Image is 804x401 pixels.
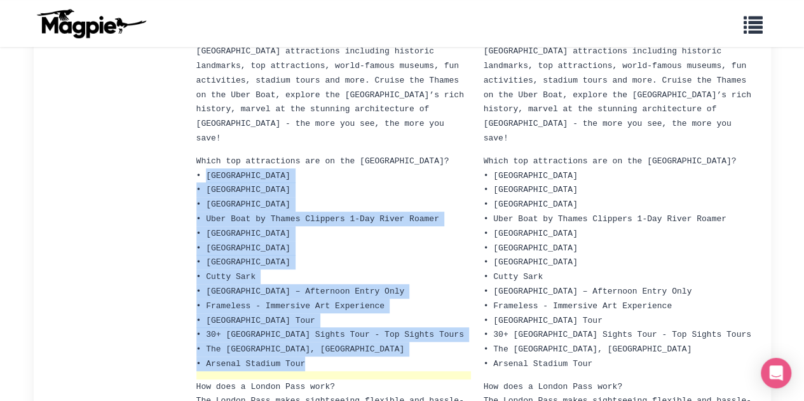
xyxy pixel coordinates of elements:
[196,330,464,339] span: • 30+ [GEOGRAPHIC_DATA] Sights Tour - Top Sights Tours
[484,171,578,180] span: • [GEOGRAPHIC_DATA]
[484,344,692,354] span: • The [GEOGRAPHIC_DATA], [GEOGRAPHIC_DATA]
[196,359,306,369] span: • Arsenal Stadium Tour
[484,3,756,143] span: See all that [GEOGRAPHIC_DATA] has to offer with the London Pass® and save up to 50%* vs buying i...
[484,287,692,296] span: • [GEOGRAPHIC_DATA] – Afternoon Entry Only
[484,214,726,224] span: • Uber Boat by Thames Clippers 1-Day River Roamer
[196,214,439,224] span: • Uber Boat by Thames Clippers 1-Day River Roamer
[196,344,405,354] span: • The [GEOGRAPHIC_DATA], [GEOGRAPHIC_DATA]
[196,185,290,194] span: • [GEOGRAPHIC_DATA]
[196,3,469,143] span: See all that [GEOGRAPHIC_DATA] has to offer with the London Pass® and save up to 50%* vs buying i...
[196,257,290,267] span: • [GEOGRAPHIC_DATA]
[196,382,335,391] span: How does a London Pass work?
[484,359,593,369] span: • Arsenal Stadium Tour
[484,229,578,238] span: • [GEOGRAPHIC_DATA]
[761,358,791,388] div: Open Intercom Messenger
[484,243,578,253] span: • [GEOGRAPHIC_DATA]
[196,301,385,311] span: • Frameless - Immersive Art Experience
[196,287,405,296] span: • [GEOGRAPHIC_DATA] – Afternoon Entry Only
[484,330,751,339] span: • 30+ [GEOGRAPHIC_DATA] Sights Tour - Top Sights Tours
[484,301,672,311] span: • Frameless - Immersive Art Experience
[196,243,290,253] span: • [GEOGRAPHIC_DATA]
[196,229,290,238] span: • [GEOGRAPHIC_DATA]
[484,185,578,194] span: • [GEOGRAPHIC_DATA]
[484,382,622,391] span: How does a London Pass work?
[484,316,603,325] span: • [GEOGRAPHIC_DATA] Tour
[484,272,543,282] span: • Cutty Sark
[196,171,290,180] span: • [GEOGRAPHIC_DATA]
[484,200,578,209] span: • [GEOGRAPHIC_DATA]
[34,8,148,39] img: logo-ab69f6fb50320c5b225c76a69d11143b.png
[196,272,256,282] span: • Cutty Sark
[196,316,315,325] span: • [GEOGRAPHIC_DATA] Tour
[484,156,737,166] span: Which top attractions are on the [GEOGRAPHIC_DATA]?
[484,257,578,267] span: • [GEOGRAPHIC_DATA]
[196,200,290,209] span: • [GEOGRAPHIC_DATA]
[196,156,449,166] span: Which top attractions are on the [GEOGRAPHIC_DATA]?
